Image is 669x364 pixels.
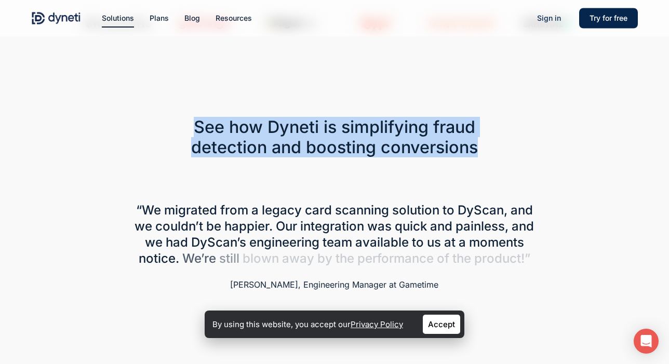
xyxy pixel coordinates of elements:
span: legacy [262,202,302,218]
span: DyScan’s [191,234,246,250]
span: scanning [335,202,389,218]
div: Open Intercom Messenger [634,329,659,354]
span: moments [469,234,524,250]
span: couldn’t [155,218,203,234]
span: available [355,234,409,250]
span: had [166,234,188,250]
span: still [219,250,239,266]
span: team [323,234,352,250]
a: Solutions [102,12,134,24]
span: to [443,202,454,218]
span: we [135,218,152,234]
span: the [452,250,471,266]
a: Plans [150,12,169,24]
span: solution [392,202,439,218]
a: Blog [184,12,200,24]
span: us [427,234,441,250]
a: Accept [423,315,460,334]
span: migrated [164,202,217,218]
span: card [305,202,332,218]
span: Our [276,218,297,234]
h3: See how Dyneti is simplifying fraud detection and boosting conversions [186,117,483,157]
span: at [444,234,456,250]
a: Try for free [579,12,638,24]
span: “We [136,202,161,218]
a: Sign in [527,12,571,24]
span: Sign in [537,14,561,22]
span: a [251,202,259,218]
span: of [437,250,449,266]
span: Resources [216,14,252,22]
span: notice. [139,250,179,266]
span: integration [300,218,364,234]
span: Solutions [102,14,134,22]
a: Privacy Policy [351,319,403,329]
span: blown [243,250,279,266]
span: painless, [456,218,509,234]
span: was [367,218,392,234]
span: product!” [474,250,530,266]
p: By using this website, you accept our [212,317,403,331]
span: We’re [182,250,216,266]
span: the [336,250,354,266]
span: quick [395,218,427,234]
span: by [317,250,332,266]
span: Try for free [590,14,627,22]
span: we [145,234,163,250]
span: be [206,218,221,234]
span: performance [357,250,434,266]
span: a [459,234,466,250]
span: and [511,202,533,218]
span: DyScan, [458,202,507,218]
span: to [412,234,424,250]
span: engineering [249,234,319,250]
span: away [282,250,314,266]
span: Plans [150,14,169,22]
span: from [220,202,248,218]
span: Blog [184,14,200,22]
a: Resources [216,12,252,24]
h6: [PERSON_NAME], Engineering Manager at Gametime [135,279,534,290]
span: and [430,218,452,234]
span: and [512,218,534,234]
span: happier. [224,218,273,234]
